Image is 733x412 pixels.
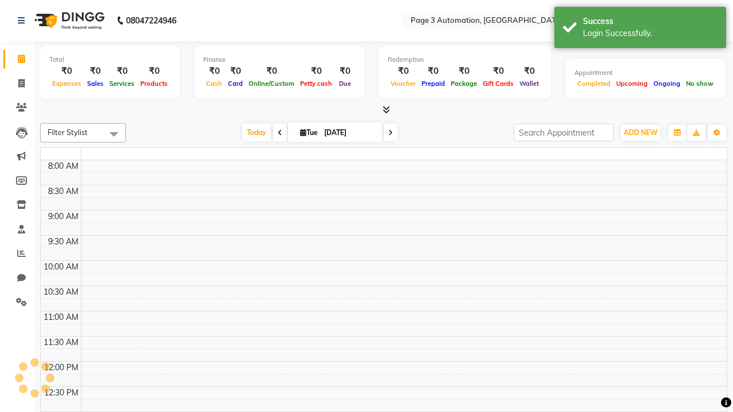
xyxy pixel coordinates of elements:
[297,65,335,78] div: ₹0
[583,27,718,39] div: Login Successfully.
[517,80,542,88] span: Wallet
[419,80,448,88] span: Prepaid
[46,236,81,248] div: 9:30 AM
[683,80,716,88] span: No show
[41,336,81,348] div: 11:30 AM
[107,80,137,88] span: Services
[246,80,297,88] span: Online/Custom
[480,65,517,78] div: ₹0
[297,128,321,137] span: Tue
[624,128,657,137] span: ADD NEW
[46,185,81,197] div: 8:30 AM
[321,124,378,141] input: 2025-09-02
[480,80,517,88] span: Gift Cards
[583,15,718,27] div: Success
[203,55,355,65] div: Finance
[419,65,448,78] div: ₹0
[517,65,542,78] div: ₹0
[336,80,354,88] span: Due
[49,65,84,78] div: ₹0
[49,55,171,65] div: Total
[49,80,84,88] span: Expenses
[203,65,225,78] div: ₹0
[574,68,716,78] div: Appointment
[137,65,171,78] div: ₹0
[107,65,137,78] div: ₹0
[225,65,246,78] div: ₹0
[29,5,108,37] img: logo
[651,80,683,88] span: Ongoing
[41,261,81,273] div: 10:00 AM
[225,80,246,88] span: Card
[388,65,419,78] div: ₹0
[84,65,107,78] div: ₹0
[84,80,107,88] span: Sales
[126,5,176,37] b: 08047224946
[203,80,225,88] span: Cash
[48,128,88,137] span: Filter Stylist
[297,80,335,88] span: Petty cash
[574,80,613,88] span: Completed
[42,362,81,374] div: 12:00 PM
[448,65,480,78] div: ₹0
[621,125,660,141] button: ADD NEW
[335,65,355,78] div: ₹0
[46,211,81,223] div: 9:00 AM
[242,124,271,141] span: Today
[41,311,81,323] div: 11:00 AM
[137,80,171,88] span: Products
[41,286,81,298] div: 10:30 AM
[514,124,614,141] input: Search Appointment
[42,387,81,399] div: 12:30 PM
[388,55,542,65] div: Redemption
[613,80,651,88] span: Upcoming
[46,160,81,172] div: 8:00 AM
[388,80,419,88] span: Voucher
[246,65,297,78] div: ₹0
[448,80,480,88] span: Package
